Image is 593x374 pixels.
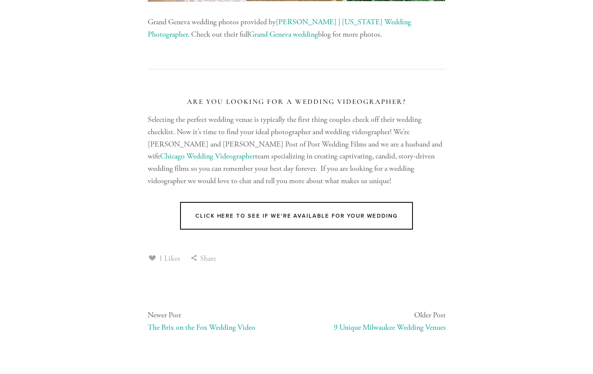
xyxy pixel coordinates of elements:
a: [PERSON_NAME] | [US_STATE] Wedding Photographer [148,17,413,39]
h3: Are You Looking for a Wedding Videographer? [148,98,446,106]
a: Grand Geneva wedding [249,29,318,39]
a: Click Here to see if we're available for your wedding [180,202,413,230]
span: 1 Likes [148,253,180,263]
p: Selecting the perfect wedding venue is typically the first thing couples check off their wedding ... [148,114,446,187]
a: Chicago Wedding Videographer [160,151,255,161]
span: Newer Post [148,310,181,320]
p: Grand Geneva wedding photos provided by . Check out their full blog for more photos. [148,16,446,41]
span: Older Post [414,310,446,320]
a: 9 Unique Milwaukee Wedding Venues [304,322,446,334]
span: The Brix on the Fox Wedding Video [148,322,255,332]
a: The Brix on the Fox Wedding Video [148,322,289,334]
span: 9 Unique Milwaukee Wedding Venues [334,322,446,332]
div: Share [191,253,216,264]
